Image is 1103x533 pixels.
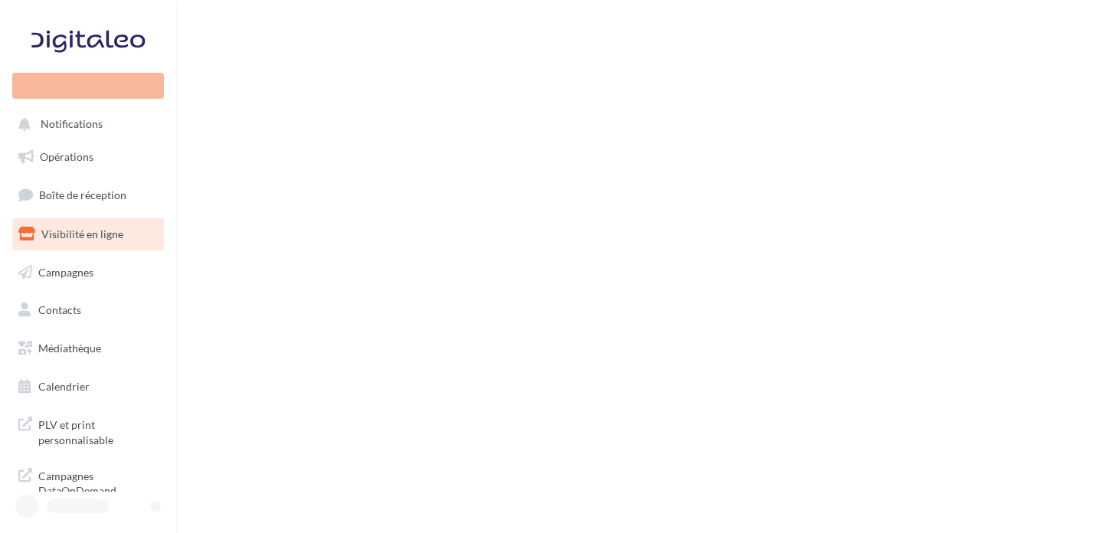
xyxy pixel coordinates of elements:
span: Médiathèque [38,342,101,355]
a: Boîte de réception [9,178,167,211]
div: Nouvelle campagne [12,73,164,99]
span: Boîte de réception [39,188,126,201]
a: PLV et print personnalisable [9,408,167,453]
a: Campagnes [9,257,167,289]
a: Calendrier [9,371,167,403]
span: Notifications [41,118,103,131]
a: Visibilité en ligne [9,218,167,250]
span: Campagnes DataOnDemand [38,466,158,499]
a: Médiathèque [9,332,167,365]
span: Campagnes [38,265,93,278]
a: Opérations [9,141,167,173]
span: Visibilité en ligne [41,227,123,240]
span: Opérations [40,150,93,163]
span: PLV et print personnalisable [38,414,158,447]
a: Campagnes DataOnDemand [9,459,167,505]
a: Contacts [9,294,167,326]
span: Contacts [38,303,81,316]
span: Calendrier [38,380,90,393]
